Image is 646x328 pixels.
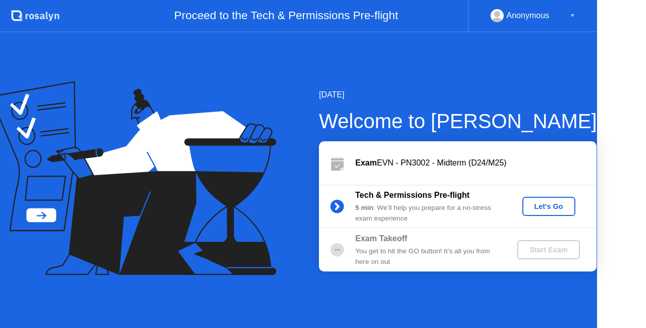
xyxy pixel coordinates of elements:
[570,9,575,22] div: ▼
[319,89,597,101] div: [DATE]
[355,158,377,167] b: Exam
[355,246,501,267] div: You get to hit the GO button! It’s all you from here on out
[355,157,597,169] div: EVN - PN3002 - Midterm (D24/M25)
[521,246,575,254] div: Start Exam
[526,202,571,210] div: Let's Go
[319,106,597,136] div: Welcome to [PERSON_NAME]
[522,197,575,216] button: Let's Go
[355,234,407,243] b: Exam Takeoff
[355,191,469,199] b: Tech & Permissions Pre-flight
[507,9,550,22] div: Anonymous
[517,240,579,259] button: Start Exam
[355,203,501,224] div: : We’ll help you prepare for a no-stress exam experience
[355,204,373,211] b: 5 min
